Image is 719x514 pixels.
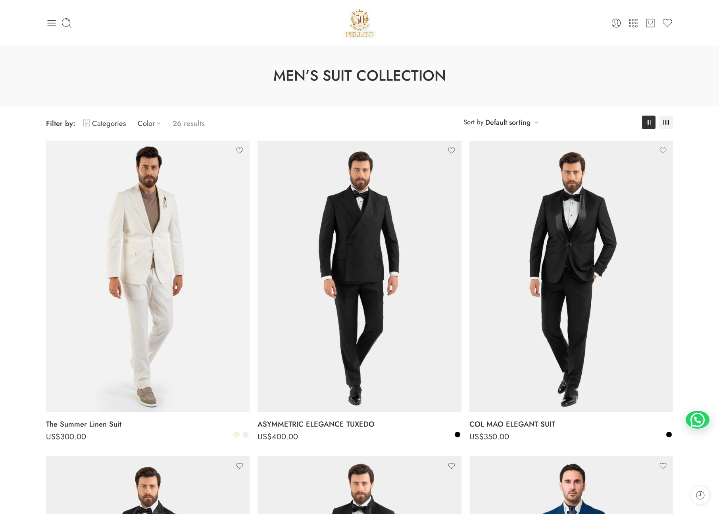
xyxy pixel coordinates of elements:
[258,431,272,443] span: US$
[46,431,60,443] span: US$
[46,118,75,129] span: Filter by:
[485,117,531,128] a: Default sorting
[258,431,298,443] bdi: 400.00
[46,431,86,443] bdi: 300.00
[233,431,240,438] a: Beige
[665,431,673,438] a: Black
[258,416,461,432] a: ASYMMETRIC ELEGANCE TUXEDO
[138,114,165,133] a: Color
[454,431,461,438] a: Black
[645,17,656,29] a: Cart
[469,431,484,443] span: US$
[463,116,483,129] span: Sort by
[20,66,699,86] h1: Men’s Suit Collection
[611,17,622,29] a: Login / Register
[342,6,377,40] a: Pellini -
[342,6,377,40] img: Pellini
[83,114,126,133] a: Categories
[662,17,673,29] a: Wishlist
[46,416,250,432] a: The Summer Linen Suit
[469,431,509,443] bdi: 350.00
[173,114,205,133] p: 26 results
[469,416,673,432] a: COL MAO ELEGANT SUIT
[242,431,249,438] a: Off-White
